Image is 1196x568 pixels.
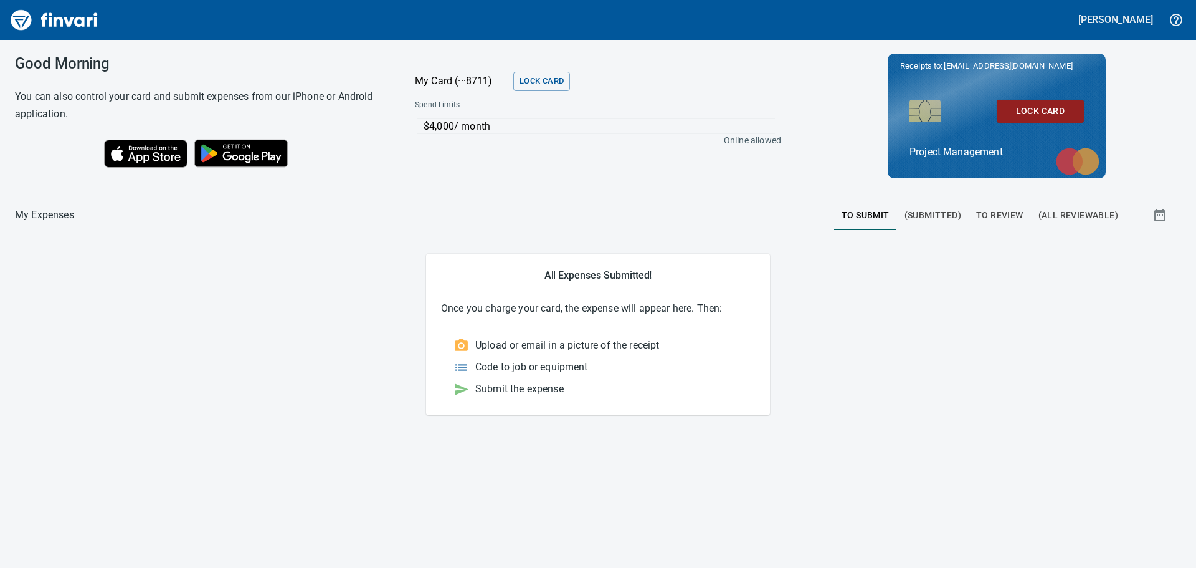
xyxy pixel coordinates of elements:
[15,208,74,223] p: My Expenses
[900,60,1093,72] p: Receipts to:
[441,301,755,316] p: Once you charge your card, the expense will appear here. Then:
[187,133,295,174] img: Get it on Google Play
[520,74,564,89] span: Lock Card
[1141,200,1181,230] button: Show transactions within a particular date range
[1050,142,1106,181] img: mastercard.svg
[475,338,659,353] p: Upload or email in a picture of the receipt
[976,208,1023,223] span: To Review
[15,88,384,123] h6: You can also control your card and submit expenses from our iPhone or Android application.
[997,100,1084,123] button: Lock Card
[475,382,564,397] p: Submit the expense
[104,140,187,168] img: Download on the App Store
[1075,10,1156,29] button: [PERSON_NAME]
[415,74,508,89] p: My Card (···8711)
[441,269,755,282] h5: All Expenses Submitted!
[1078,13,1153,26] h5: [PERSON_NAME]
[513,72,570,91] button: Lock Card
[415,99,619,112] span: Spend Limits
[909,145,1084,160] p: Project Management
[475,360,588,375] p: Code to job or equipment
[15,55,384,72] h3: Good Morning
[7,5,101,35] img: Finvari
[904,208,961,223] span: (Submitted)
[1038,208,1118,223] span: (All Reviewable)
[842,208,890,223] span: To Submit
[1007,103,1074,119] span: Lock Card
[424,119,775,134] p: $4,000 / month
[15,208,74,223] nav: breadcrumb
[942,60,1073,72] span: [EMAIL_ADDRESS][DOMAIN_NAME]
[405,134,781,147] p: Online allowed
